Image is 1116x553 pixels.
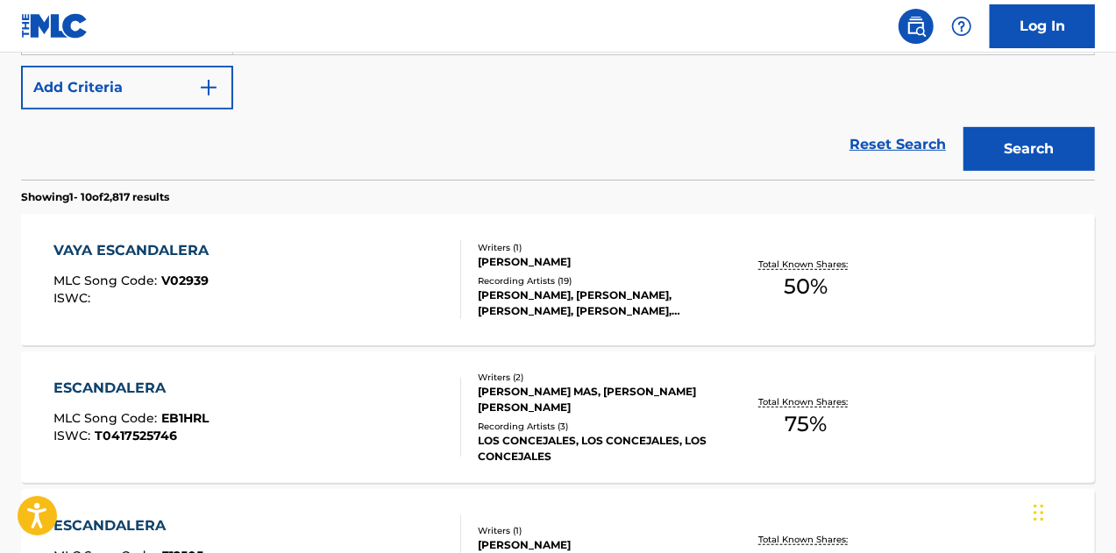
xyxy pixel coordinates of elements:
div: Recording Artists ( 19 ) [478,274,716,287]
a: VAYA ESCANDALERAMLC Song Code:V02939ISWC:Writers (1)[PERSON_NAME]Recording Artists (19)[PERSON_NA... [21,214,1095,345]
span: V02939 [161,273,209,288]
div: VAYA ESCANDALERA [53,240,217,261]
button: Search [963,127,1095,171]
span: MLC Song Code : [53,273,161,288]
a: Log In [990,4,1095,48]
p: Total Known Shares: [759,395,853,408]
div: ESCANDALERA [53,378,209,399]
span: ISWC : [53,428,95,443]
img: MLC Logo [21,13,89,39]
div: Drag [1034,486,1044,539]
div: [PERSON_NAME] [478,537,716,553]
a: Public Search [899,9,934,44]
span: 75 % [785,408,827,440]
img: help [951,16,972,37]
div: [PERSON_NAME] MAS, [PERSON_NAME] [PERSON_NAME] [478,384,716,415]
p: Total Known Shares: [759,258,853,271]
span: T0417525746 [95,428,177,443]
div: Help [944,9,979,44]
div: Writers ( 1 ) [478,524,716,537]
div: Recording Artists ( 3 ) [478,420,716,433]
span: EB1HRL [161,410,209,426]
p: Total Known Shares: [759,533,853,546]
span: 50 % [784,271,828,302]
div: [PERSON_NAME], [PERSON_NAME], [PERSON_NAME], [PERSON_NAME], [PERSON_NAME] [478,287,716,319]
span: ISWC : [53,290,95,306]
a: ESCANDALERAMLC Song Code:EB1HRLISWC:T0417525746Writers (2)[PERSON_NAME] MAS, [PERSON_NAME] [PERSO... [21,351,1095,483]
div: [PERSON_NAME] [478,254,716,270]
a: Reset Search [841,125,955,164]
form: Search Form [21,11,1095,180]
div: LOS CONCEJALES, LOS CONCEJALES, LOS CONCEJALES [478,433,716,464]
iframe: Chat Widget [1028,469,1116,553]
div: Writers ( 2 ) [478,371,716,384]
img: search [906,16,927,37]
div: Writers ( 1 ) [478,241,716,254]
button: Add Criteria [21,66,233,110]
div: ESCANDALERA [53,515,203,536]
img: 9d2ae6d4665cec9f34b9.svg [198,77,219,98]
span: MLC Song Code : [53,410,161,426]
p: Showing 1 - 10 of 2,817 results [21,189,169,205]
